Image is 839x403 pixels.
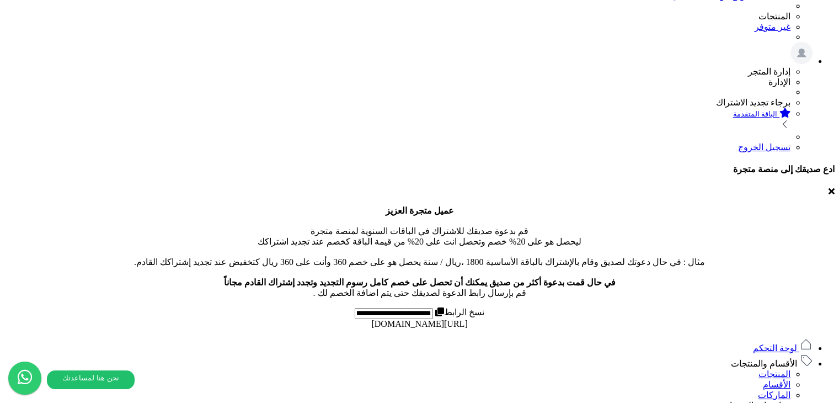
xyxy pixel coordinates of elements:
h4: ادع صديقك إلى منصة متجرة [4,164,835,174]
label: نسخ الرابط [433,307,484,317]
p: قم بدعوة صديقك للاشتراك في الباقات السنوية لمنصة متجرة ليحصل هو على 20% خصم وتحصل انت على 20% من ... [4,205,835,298]
b: في حال قمت بدعوة أكثر من صديق يمكنك أن تحصل على خصم كامل رسوم التجديد وتجدد إشتراك القادم مجاناً [224,278,616,287]
small: الباقة المتقدمة [733,110,777,118]
span: الأقسام والمنتجات [731,359,797,368]
li: المنتجات [4,11,790,22]
span: إدارة المتجر [748,67,790,76]
a: لوحة التحكم [753,343,813,353]
a: الماركات [758,390,790,400]
a: غير متوفر [755,22,790,31]
a: المنتجات [758,369,790,379]
a: الباقة المتقدمة [4,108,790,132]
b: عميل متجرة العزيز [386,206,454,215]
span: لوحة التحكم [753,343,797,353]
a: الأقسام [763,380,790,389]
div: [URL][DOMAIN_NAME] [4,319,835,329]
li: الإدارة [4,77,790,87]
li: برجاء تجديد الاشتراك [4,97,790,108]
a: تسجيل الخروج [738,142,790,152]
